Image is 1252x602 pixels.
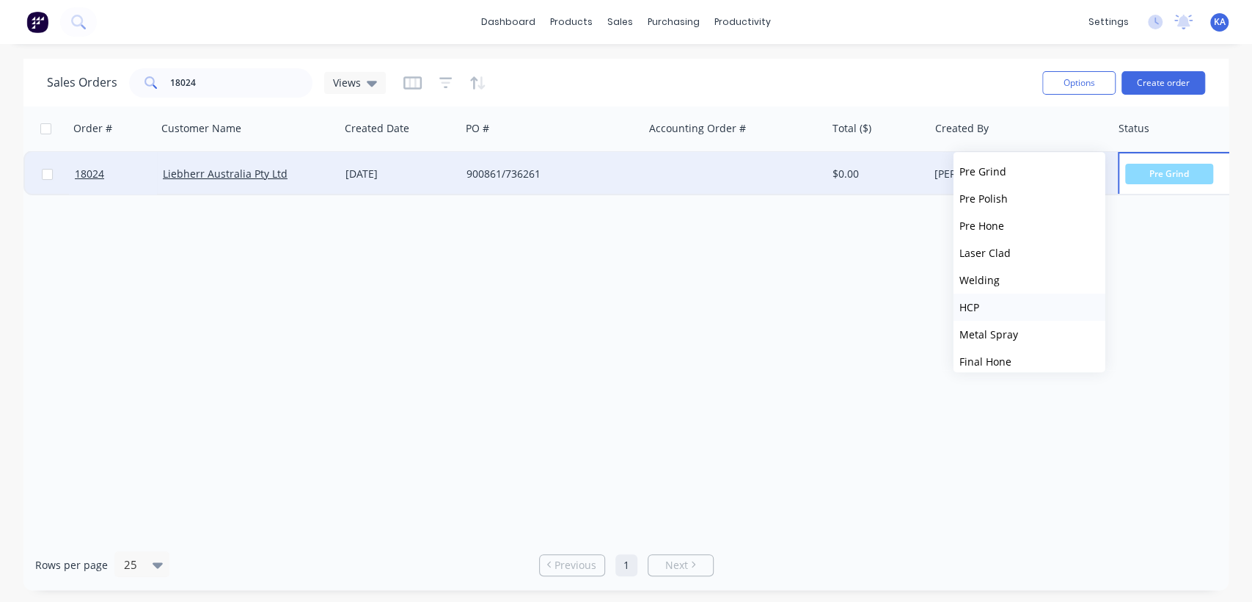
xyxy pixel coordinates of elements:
[953,158,1105,185] button: Pre Grind
[953,239,1105,266] button: Laser Clad
[474,11,543,33] a: dashboard
[26,11,48,33] img: Factory
[959,327,1018,341] span: Metal Spray
[953,212,1105,239] button: Pre Hone
[1081,11,1136,33] div: settings
[35,558,108,573] span: Rows per page
[345,167,455,181] div: [DATE]
[959,300,979,314] span: HCP
[832,121,871,136] div: Total ($)
[953,185,1105,212] button: Pre Polish
[953,348,1105,375] button: Final Hone
[1214,15,1226,29] span: KA
[170,68,313,98] input: Search...
[333,75,361,90] span: Views
[648,558,713,573] a: Next page
[75,167,104,181] span: 18024
[707,11,778,33] div: productivity
[533,554,720,576] ul: Pagination
[959,192,1008,206] span: Pre Polish
[953,294,1105,321] button: HCP
[1119,121,1149,136] div: Status
[615,554,637,576] a: Page 1 is your current page
[1125,164,1213,184] span: Pre Grind
[47,76,117,90] h1: Sales Orders
[665,558,688,573] span: Next
[959,219,1004,233] span: Pre Hone
[466,167,629,181] div: 900861/736261
[959,246,1011,260] span: Laser Clad
[1042,71,1116,95] button: Options
[345,121,409,136] div: Created Date
[466,121,489,136] div: PO #
[959,355,1011,369] span: Final Hone
[1121,71,1205,95] button: Create order
[73,121,112,136] div: Order #
[959,164,1006,178] span: Pre Grind
[953,266,1105,294] button: Welding
[600,11,640,33] div: sales
[832,167,918,181] div: $0.00
[161,121,241,136] div: Customer Name
[554,558,596,573] span: Previous
[640,11,707,33] div: purchasing
[935,121,989,136] div: Created By
[163,167,288,181] a: Liebherr Australia Pty Ltd
[649,121,746,136] div: Accounting Order #
[75,152,163,196] a: 18024
[543,11,600,33] div: products
[953,321,1105,348] button: Metal Spray
[540,558,604,573] a: Previous page
[959,273,1000,287] span: Welding
[934,167,1097,181] div: [PERSON_NAME]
